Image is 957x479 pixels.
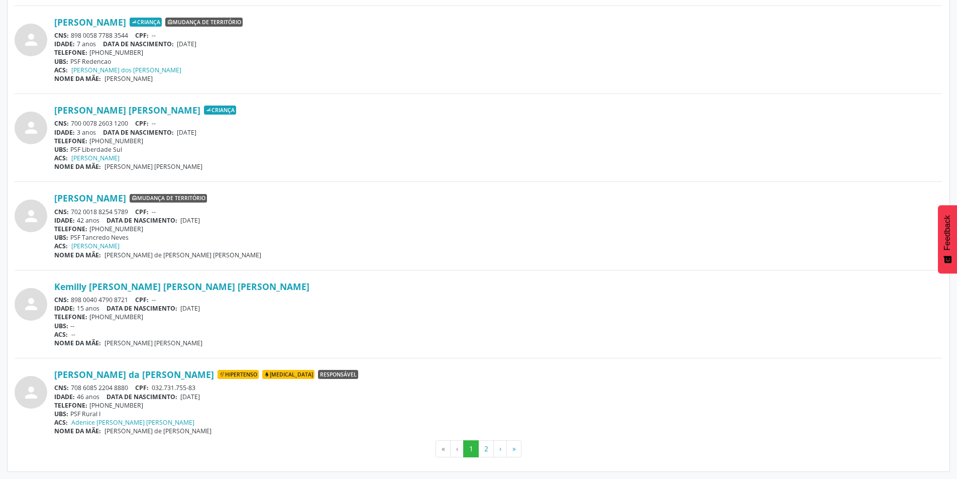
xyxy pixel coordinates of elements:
a: [PERSON_NAME] [71,242,120,250]
span: DATA DE NASCIMENTO: [103,128,174,137]
span: [DATE] [180,304,200,313]
ul: Pagination [15,440,942,457]
button: Go to last page [506,440,521,457]
span: [PERSON_NAME] de [PERSON_NAME] [PERSON_NAME] [104,251,261,259]
a: [PERSON_NAME] dos [PERSON_NAME] [71,66,181,74]
span: [DATE] [180,216,200,225]
span: NOME DA MÃE: [54,74,101,83]
span: Feedback [943,215,952,250]
div: -- [54,322,942,330]
div: 700 0078 2603 1200 [54,119,942,128]
a: Adenice [PERSON_NAME] [PERSON_NAME] [71,418,194,427]
button: Go to page 2 [478,440,494,457]
span: CPF: [135,384,149,392]
div: 15 anos [54,304,942,313]
span: TELEFONE: [54,137,87,145]
span: NOME DA MÃE: [54,251,101,259]
span: NOME DA MÃE: [54,427,101,435]
span: CPF: [135,31,149,40]
a: [PERSON_NAME] [71,154,120,162]
span: UBS: [54,410,68,418]
span: UBS: [54,145,68,154]
span: NOME DA MÃE: [54,162,101,171]
i: person [22,207,40,225]
span: Mudança de território [130,194,207,203]
span: IDADE: [54,40,75,48]
i: person [22,384,40,402]
span: CPF: [135,296,149,304]
span: -- [152,208,156,216]
span: TELEFONE: [54,48,87,57]
div: 46 anos [54,393,942,401]
span: DATA DE NASCIMENTO: [107,393,177,401]
span: -- [152,296,156,304]
span: 032.731.755-83 [152,384,195,392]
span: DATA DE NASCIMENTO: [107,216,177,225]
span: -- [71,330,75,339]
span: ACS: [54,242,68,250]
span: Criança [204,106,236,115]
span: UBS: [54,322,68,330]
div: PSF Redencao [54,57,942,66]
div: 708 6085 2204 8880 [54,384,942,392]
span: [PERSON_NAME] [104,74,153,83]
div: 898 0040 4790 8721 [54,296,942,304]
a: [PERSON_NAME] [54,17,126,28]
button: Go to next page [493,440,507,457]
a: [PERSON_NAME] da [PERSON_NAME] [54,369,214,380]
span: CNS: [54,119,69,128]
div: [PHONE_NUMBER] [54,225,942,233]
a: Kemilly [PERSON_NAME] [PERSON_NAME] [PERSON_NAME] [54,281,309,292]
span: IDADE: [54,393,75,401]
div: 702 0018 8254 5789 [54,208,942,216]
span: DATA DE NASCIMENTO: [103,40,174,48]
span: CNS: [54,208,69,216]
span: Responsável [318,370,358,379]
span: [MEDICAL_DATA] [262,370,314,379]
span: ACS: [54,330,68,339]
span: [DATE] [177,128,196,137]
a: [PERSON_NAME] [54,193,126,204]
div: PSF Liberdade Sul [54,145,942,154]
span: TELEFONE: [54,313,87,321]
div: 7 anos [54,40,942,48]
button: Go to page 1 [463,440,479,457]
span: [DATE] [177,40,196,48]
span: Mudança de território [165,18,243,27]
i: person [22,31,40,49]
span: CNS: [54,384,69,392]
span: [DATE] [180,393,200,401]
span: Hipertenso [218,370,259,379]
span: IDADE: [54,304,75,313]
div: 3 anos [54,128,942,137]
span: CNS: [54,31,69,40]
div: 42 anos [54,216,942,225]
a: [PERSON_NAME] [PERSON_NAME] [54,105,200,116]
div: [PHONE_NUMBER] [54,48,942,57]
span: CNS: [54,296,69,304]
div: [PHONE_NUMBER] [54,313,942,321]
span: TELEFONE: [54,401,87,410]
span: [PERSON_NAME] [PERSON_NAME] [104,339,202,347]
span: DATA DE NASCIMENTO: [107,304,177,313]
button: Feedback - Mostrar pesquisa [938,205,957,273]
div: [PHONE_NUMBER] [54,137,942,145]
span: UBS: [54,233,68,242]
span: [PERSON_NAME] de [PERSON_NAME] [104,427,211,435]
div: 898 0058 7788 3544 [54,31,942,40]
span: TELEFONE: [54,225,87,233]
span: [PERSON_NAME] [PERSON_NAME] [104,162,202,171]
div: [PHONE_NUMBER] [54,401,942,410]
span: CPF: [135,208,149,216]
span: ACS: [54,66,68,74]
span: IDADE: [54,216,75,225]
i: person [22,119,40,137]
span: NOME DA MÃE: [54,339,101,347]
span: -- [152,31,156,40]
span: CPF: [135,119,149,128]
span: ACS: [54,418,68,427]
span: UBS: [54,57,68,66]
div: PSF Tancredo Neves [54,233,942,242]
span: -- [152,119,156,128]
i: person [22,295,40,313]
